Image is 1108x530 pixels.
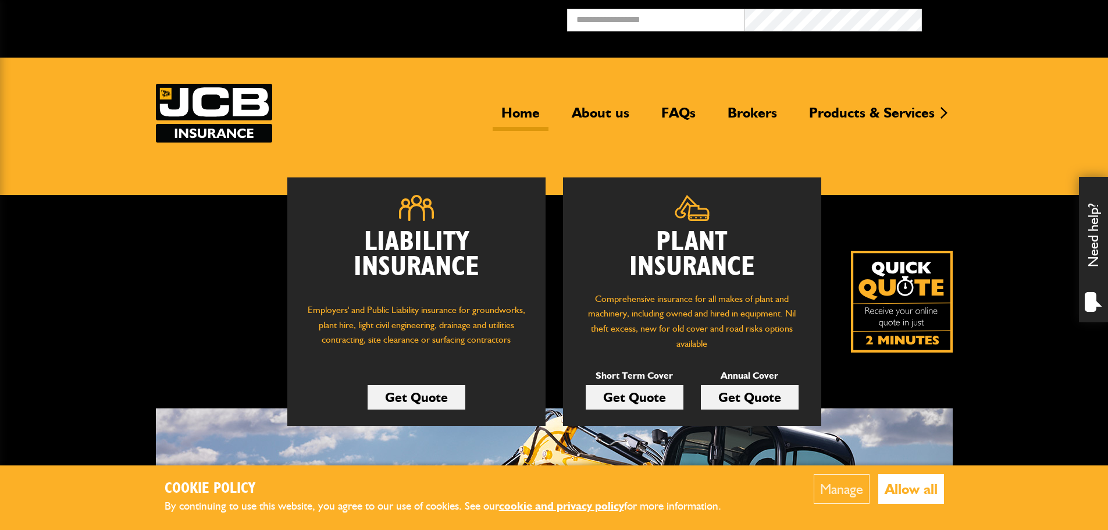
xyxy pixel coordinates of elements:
a: Get Quote [368,385,465,410]
img: JCB Insurance Services logo [156,84,272,143]
a: JCB Insurance Services [156,84,272,143]
h2: Liability Insurance [305,230,528,291]
img: Quick Quote [851,251,953,353]
p: Employers' and Public Liability insurance for groundworks, plant hire, light civil engineering, d... [305,303,528,358]
button: Allow all [878,474,944,504]
button: Manage [814,474,870,504]
h2: Cookie Policy [165,480,740,498]
a: Home [493,104,548,131]
a: Brokers [719,104,786,131]
a: cookie and privacy policy [499,499,624,513]
p: Comprehensive insurance for all makes of plant and machinery, including owned and hired in equipm... [580,291,804,351]
a: Get your insurance quote isn just 2-minutes [851,251,953,353]
button: Broker Login [922,9,1099,27]
div: Need help? [1079,177,1108,322]
a: Get Quote [701,385,799,410]
a: Get Quote [586,385,683,410]
h2: Plant Insurance [580,230,804,280]
a: Products & Services [800,104,943,131]
a: FAQs [653,104,704,131]
a: About us [563,104,638,131]
p: Short Term Cover [586,368,683,383]
p: By continuing to use this website, you agree to our use of cookies. See our for more information. [165,497,740,515]
p: Annual Cover [701,368,799,383]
